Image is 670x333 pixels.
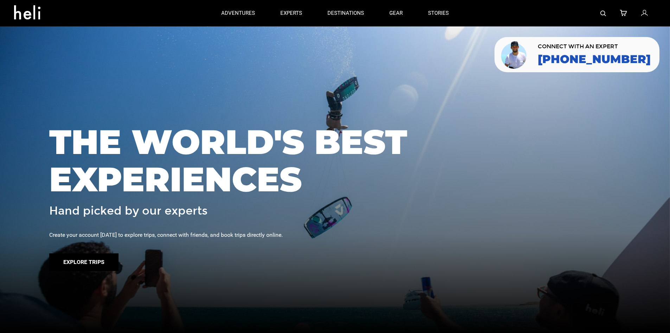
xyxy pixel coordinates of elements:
[500,40,529,69] img: contact our team
[221,10,255,17] p: adventures
[600,11,606,16] img: search-bar-icon.svg
[49,253,119,271] button: Explore Trips
[280,10,302,17] p: experts
[49,205,208,217] span: Hand picked by our experts
[49,123,621,198] span: THE WORLD'S BEST EXPERIENCES
[538,44,651,49] span: CONNECT WITH AN EXPERT
[327,10,364,17] p: destinations
[538,53,651,66] a: [PHONE_NUMBER]
[49,231,621,239] div: Create your account [DATE] to explore trips, connect with friends, and book trips directly online.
